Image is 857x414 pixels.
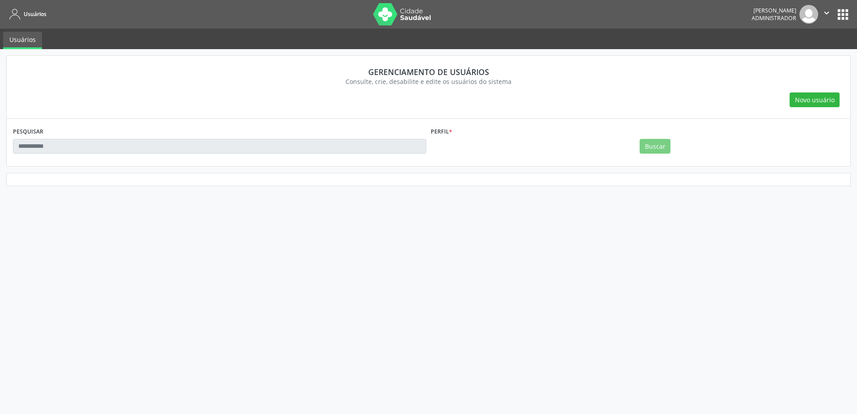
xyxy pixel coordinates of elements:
[752,7,796,14] div: [PERSON_NAME]
[19,77,838,86] div: Consulte, crie, desabilite e edite os usuários do sistema
[640,139,670,154] button: Buscar
[818,5,835,24] button: 
[752,14,796,22] span: Administrador
[790,92,840,108] button: Novo usuário
[799,5,818,24] img: img
[19,67,838,77] div: Gerenciamento de usuários
[795,95,835,105] span: Novo usuário
[835,7,851,22] button: apps
[6,7,46,21] a: Usuários
[24,10,46,18] span: Usuários
[13,125,43,139] label: PESQUISAR
[822,8,832,18] i: 
[431,125,452,139] label: Perfil
[3,32,42,49] a: Usuários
